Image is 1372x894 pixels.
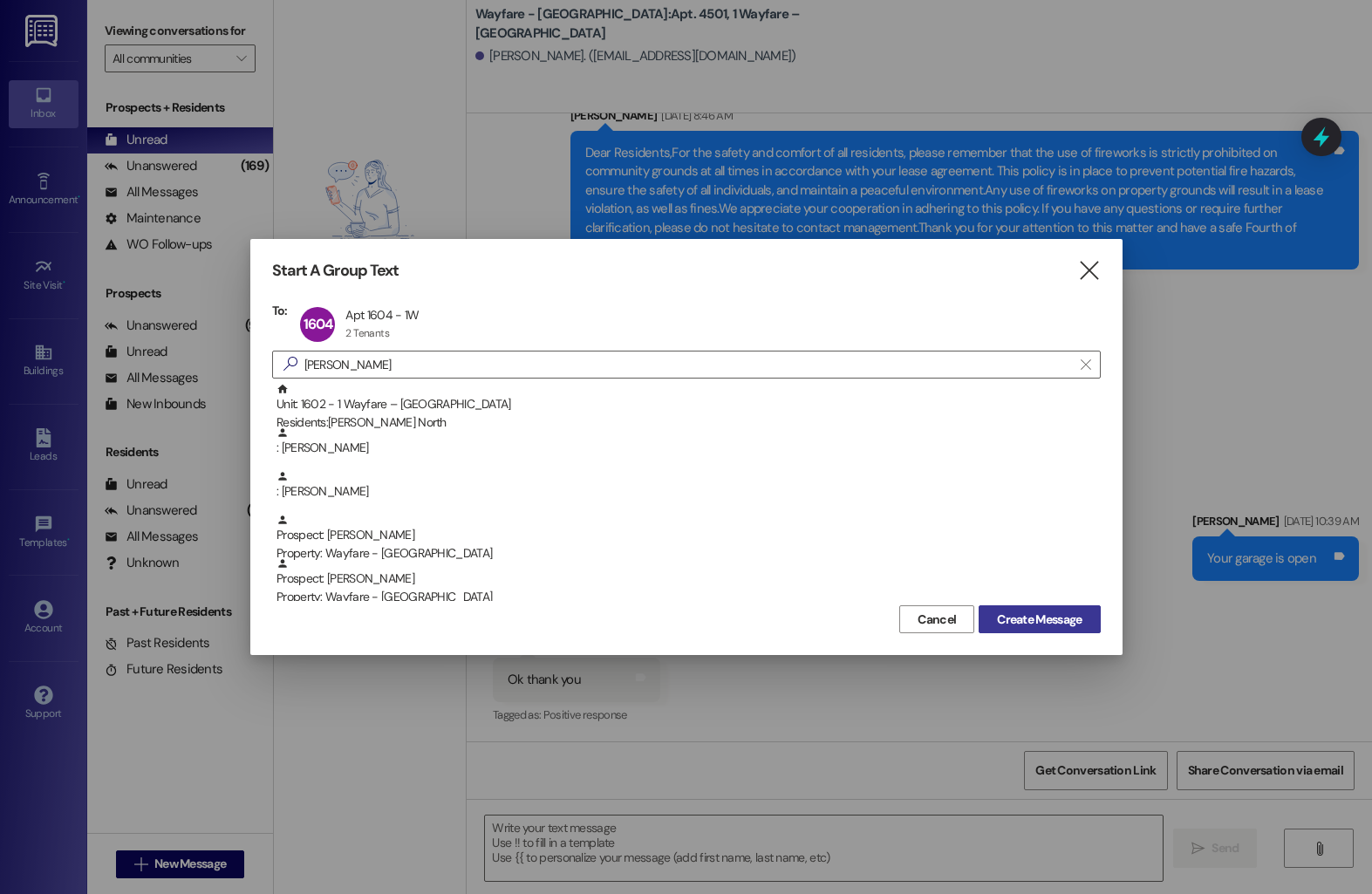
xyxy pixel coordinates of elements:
div: Prospect: [PERSON_NAME]Property: Wayfare - [GEOGRAPHIC_DATA] [272,557,1101,601]
span: Cancel [918,611,956,629]
div: : [PERSON_NAME] [272,470,1101,514]
div: : [PERSON_NAME] [276,427,1101,457]
i:  [1081,358,1090,372]
div: Unit: 1602 - 1 Wayfare – [GEOGRAPHIC_DATA] [276,383,1101,433]
h3: Start A Group Text [272,261,399,281]
div: Residents: [PERSON_NAME] North [276,413,1101,432]
div: Property: Wayfare - [GEOGRAPHIC_DATA] [276,588,1101,606]
div: : [PERSON_NAME] [272,427,1101,470]
div: Prospect: [PERSON_NAME]Property: Wayfare - [GEOGRAPHIC_DATA] [272,514,1101,557]
div: 2 Tenants [345,326,389,340]
div: Prospect: [PERSON_NAME] [276,514,1101,563]
div: Prospect: [PERSON_NAME] [276,557,1101,607]
button: Cancel [899,605,974,633]
i:  [276,355,304,373]
button: Clear text [1072,351,1100,378]
div: Property: Wayfare - [GEOGRAPHIC_DATA] [276,544,1101,563]
input: Search for any contact or apartment [304,352,1072,377]
div: Unit: 1602 - 1 Wayfare – [GEOGRAPHIC_DATA]Residents:[PERSON_NAME] North [272,383,1101,427]
div: Apt 1604 - 1W [345,307,419,323]
h3: To: [272,303,288,318]
button: Create Message [979,605,1100,633]
i:  [1077,262,1101,280]
div: : [PERSON_NAME] [276,470,1101,501]
span: Create Message [997,611,1082,629]
span: 1604 [304,315,333,333]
